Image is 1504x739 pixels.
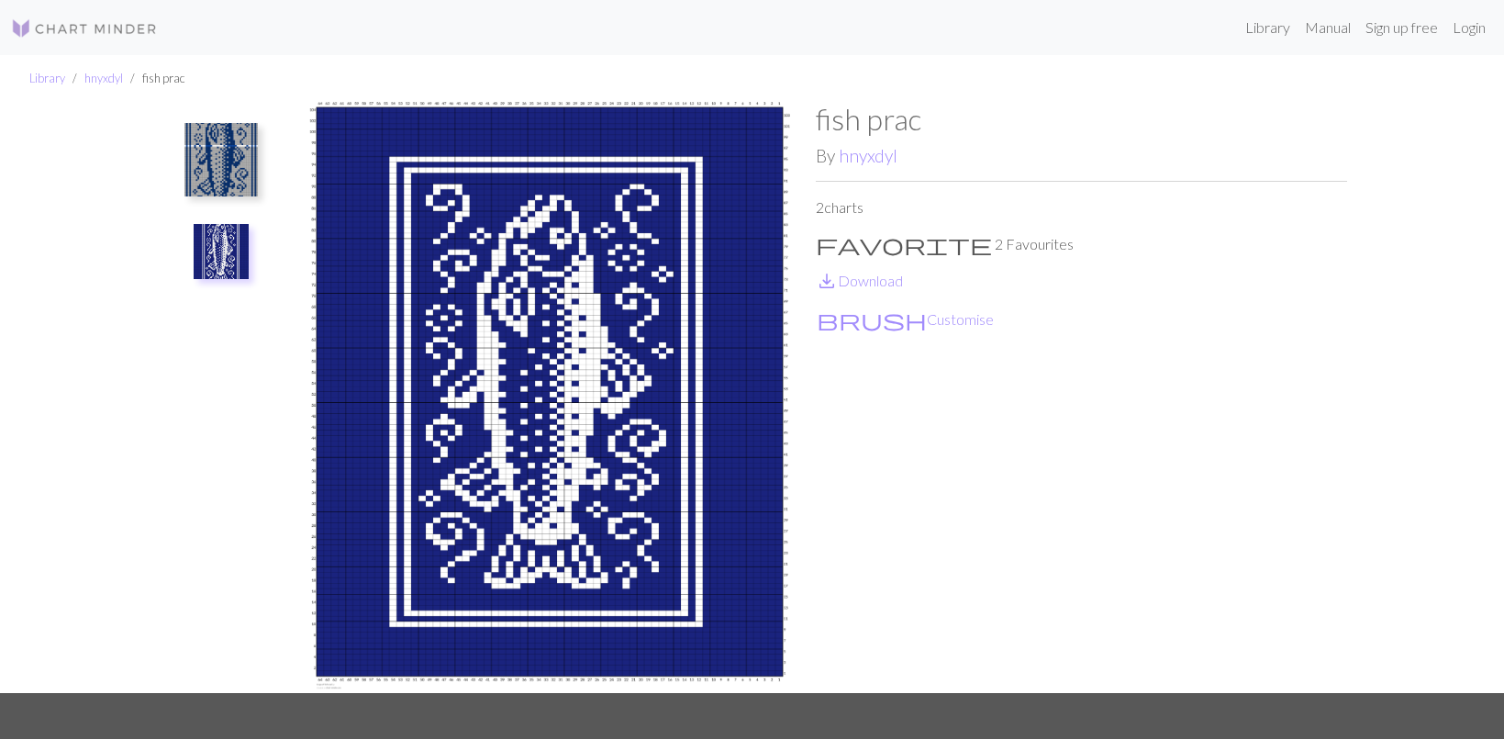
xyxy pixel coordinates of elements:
[816,145,1347,166] h2: By
[123,70,185,87] li: fish prac
[816,102,1347,137] h1: fish prac
[1238,9,1298,46] a: Library
[11,17,158,39] img: Logo
[284,102,816,693] img: Copy of fish real
[1358,9,1445,46] a: Sign up free
[816,272,903,289] a: DownloadDownload
[816,196,1347,218] p: 2 charts
[816,233,1347,255] p: 2 Favourites
[1445,9,1493,46] a: Login
[816,270,838,292] i: Download
[816,231,992,257] span: favorite
[817,308,927,330] i: Customise
[1298,9,1358,46] a: Manual
[817,307,927,332] span: brush
[839,145,897,166] a: hnyxdyl
[194,224,249,279] img: Copy of fish real
[29,71,65,85] a: Library
[816,308,995,331] button: CustomiseCustomise
[816,268,838,294] span: save_alt
[184,123,258,196] img: fish practice
[84,71,123,85] a: hnyxdyl
[816,233,992,255] i: Favourite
